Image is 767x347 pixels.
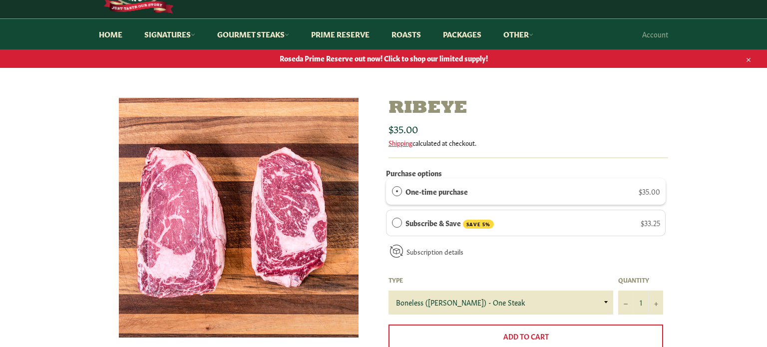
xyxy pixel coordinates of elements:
a: Gourmet Steaks [207,19,299,49]
a: Packages [433,19,491,49]
a: Prime Reserve [301,19,380,49]
a: Roasts [382,19,431,49]
span: $35.00 [639,186,660,196]
a: Other [493,19,543,49]
button: Reduce item quantity by one [618,291,633,315]
label: Quantity [618,276,663,284]
a: Subscription details [406,247,463,256]
span: $33.25 [641,218,660,228]
a: Account [637,19,673,49]
a: Home [89,19,132,49]
div: One-time purchase [392,186,402,197]
a: Shipping [388,138,412,147]
img: Ribeye [119,98,359,338]
span: Add to Cart [503,331,549,341]
button: Increase item quantity by one [648,291,663,315]
h1: Ribeye [388,98,668,119]
div: Subscribe & Save [392,217,402,228]
span: SAVE 5% [463,220,494,229]
div: calculated at checkout. [388,138,668,147]
label: One-time purchase [405,186,468,197]
a: Signatures [134,19,205,49]
span: $35.00 [388,121,418,135]
label: Type [388,276,613,284]
label: Purchase options [386,168,442,178]
label: Subscribe & Save [405,217,494,229]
